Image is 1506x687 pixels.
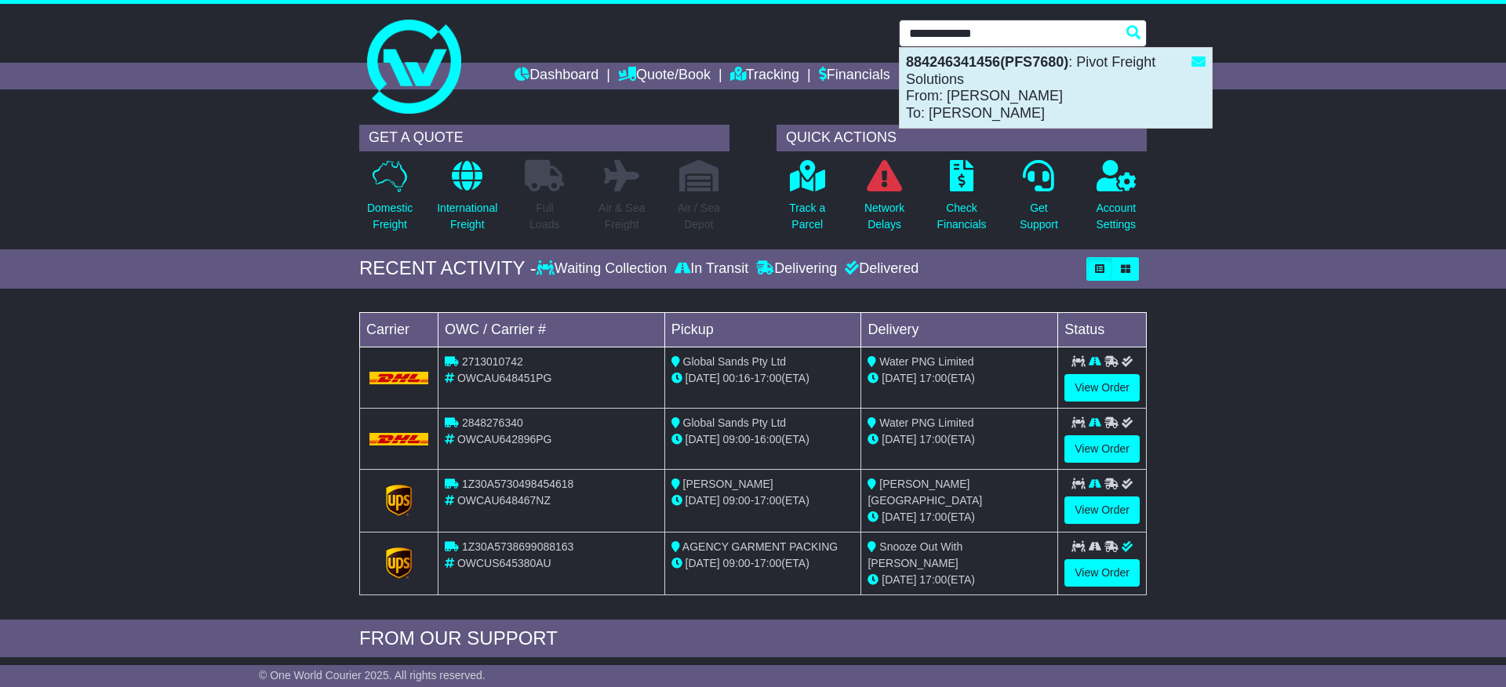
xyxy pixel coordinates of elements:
a: AccountSettings [1096,159,1137,242]
a: InternationalFreight [436,159,498,242]
td: Carrier [360,312,438,347]
div: - (ETA) [671,431,855,448]
p: International Freight [437,200,497,233]
span: [DATE] [686,494,720,507]
a: Track aParcel [788,159,826,242]
span: [DATE] [686,557,720,569]
a: NetworkDelays [864,159,905,242]
a: Tracking [730,63,799,89]
span: [DATE] [882,511,916,523]
a: DomesticFreight [366,159,413,242]
div: Waiting Collection [537,260,671,278]
a: View Order [1064,496,1140,524]
span: 17:00 [754,557,781,569]
span: OWCAU642896PG [457,433,552,445]
span: OWCAU648451PG [457,372,552,384]
span: 17:00 [919,573,947,586]
td: Status [1058,312,1147,347]
p: Air & Sea Freight [598,200,645,233]
div: (ETA) [868,370,1051,387]
p: Track a Parcel [789,200,825,233]
a: Quote/Book [618,63,711,89]
td: Delivery [861,312,1058,347]
span: Global Sands Pty Ltd [683,416,787,429]
td: Pickup [664,312,861,347]
div: (ETA) [868,572,1051,588]
div: In Transit [671,260,752,278]
div: (ETA) [868,509,1051,525]
span: OWCUS645380AU [457,557,551,569]
p: Check Financials [937,200,987,233]
span: [PERSON_NAME] [GEOGRAPHIC_DATA] [868,478,982,507]
span: [DATE] [882,433,916,445]
span: Water PNG Limited [879,355,973,368]
img: DHL.png [369,372,428,384]
strong: 884246341456(PFS7680) [906,54,1068,70]
td: OWC / Carrier # [438,312,665,347]
img: GetCarrierServiceLogo [386,485,413,516]
span: 09:00 [723,494,751,507]
a: View Order [1064,374,1140,402]
div: FROM OUR SUPPORT [359,627,1147,650]
a: GetSupport [1019,159,1059,242]
p: Domestic Freight [367,200,413,233]
span: 00:16 [723,372,751,384]
a: Dashboard [515,63,598,89]
div: : Pivot Freight Solutions From: [PERSON_NAME] To: [PERSON_NAME] [900,48,1212,128]
span: [DATE] [882,372,916,384]
span: [PERSON_NAME] [683,478,773,490]
img: DHL.png [369,433,428,445]
span: 1Z30A5730498454618 [462,478,573,490]
div: Delivering [752,260,841,278]
img: GetCarrierServiceLogo [386,547,413,579]
span: Global Sands Pty Ltd [683,355,787,368]
div: - (ETA) [671,555,855,572]
span: Water PNG Limited [879,416,973,429]
p: Get Support [1020,200,1058,233]
span: 09:00 [723,557,751,569]
span: 09:00 [723,433,751,445]
a: Financials [819,63,890,89]
span: 17:00 [919,433,947,445]
span: 17:00 [754,372,781,384]
span: 16:00 [754,433,781,445]
a: View Order [1064,559,1140,587]
p: Network Delays [864,200,904,233]
div: GET A QUOTE [359,125,729,151]
span: © One World Courier 2025. All rights reserved. [259,669,486,682]
div: (ETA) [868,431,1051,448]
p: Air / Sea Depot [678,200,720,233]
span: 2848276340 [462,416,523,429]
span: [DATE] [686,433,720,445]
p: Full Loads [525,200,564,233]
div: Delivered [841,260,919,278]
div: QUICK ACTIONS [777,125,1147,151]
span: Snooze Out With [PERSON_NAME] [868,540,962,569]
p: Account Settings [1097,200,1137,233]
div: - (ETA) [671,493,855,509]
div: RECENT ACTIVITY - [359,257,537,280]
span: 1Z30A5738699088163 [462,540,573,553]
span: [DATE] [882,573,916,586]
div: - (ETA) [671,370,855,387]
span: 2713010742 [462,355,523,368]
span: 17:00 [754,494,781,507]
span: OWCAU648467NZ [457,494,551,507]
a: View Order [1064,435,1140,463]
span: 17:00 [919,511,947,523]
span: [DATE] [686,372,720,384]
a: CheckFinancials [937,159,988,242]
span: AGENCY GARMENT PACKING [682,540,838,553]
span: 17:00 [919,372,947,384]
